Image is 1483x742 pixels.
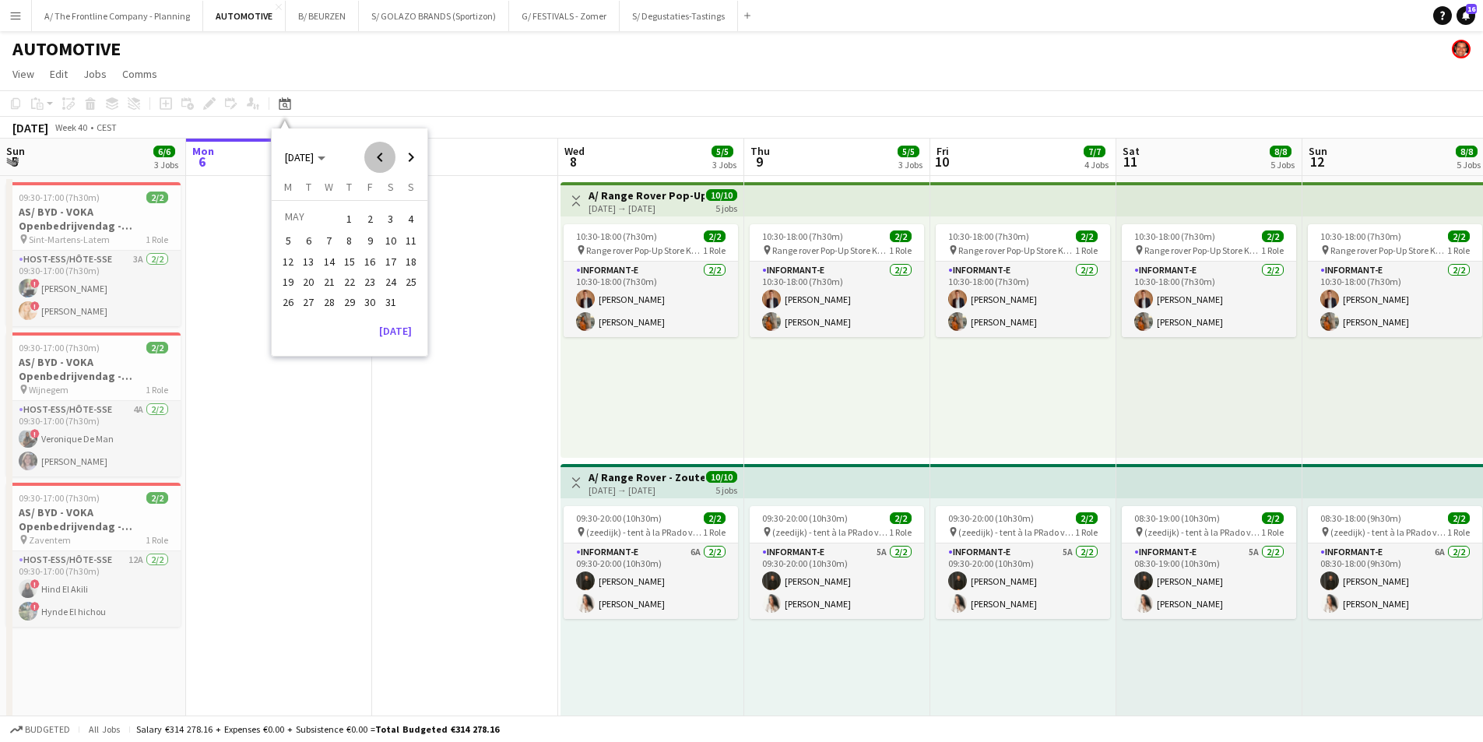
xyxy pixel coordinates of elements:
[116,64,163,84] a: Comms
[279,232,297,251] span: 5
[279,273,297,291] span: 19
[401,206,421,230] button: 04-05-2025
[402,208,420,230] span: 4
[1330,526,1447,538] span: (zeedijk) - tent à la PRado vorig jaar
[948,230,1029,242] span: 10:30-18:00 (7h30m)
[29,234,110,245] span: Sint-Martens-Latem
[8,721,72,738] button: Budgeted
[278,272,298,292] button: 19-05-2025
[44,64,74,84] a: Edit
[30,579,40,589] span: !
[19,492,100,504] span: 09:30-17:00 (7h30m)
[1308,224,1482,337] div: 10:30-18:00 (7h30m)2/2 Range rover Pop-Up Store Knokke in Kunstgalerij [PERSON_NAME]1 RoleInforma...
[936,224,1110,337] app-job-card: 10:30-18:00 (7h30m)2/2 Range rover Pop-Up Store Knokke in Kunstgalerij [PERSON_NAME]1 RoleInforma...
[373,318,418,343] button: [DATE]
[29,384,69,396] span: Wijnegem
[6,332,181,476] app-job-card: 09:30-17:00 (7h30m)2/2AS/ BYD - VOKA Openbedrijvendag - Wijnegem Wijnegem1 RoleHost-ess/Hôte-sse4...
[300,293,318,311] span: 27
[936,506,1110,619] app-job-card: 09:30-20:00 (10h30m)2/2 (zeedijk) - tent à la PRado vorig jaar1 RoleInformant-e5A2/209:30-20:00 (...
[958,526,1075,538] span: (zeedijk) - tent à la PRado vorig jaar
[19,342,100,353] span: 09:30-17:00 (7h30m)
[153,146,175,157] span: 6/6
[1076,230,1098,242] span: 2/2
[360,292,380,312] button: 30-05-2025
[576,512,662,524] span: 09:30-20:00 (10h30m)
[1320,512,1401,524] span: 08:30-18:00 (9h30m)
[1084,146,1105,157] span: 7/7
[278,251,298,272] button: 12-05-2025
[286,1,359,31] button: B/ BEURZEN
[712,146,733,157] span: 5/5
[395,142,427,173] button: Next month
[1134,512,1220,524] span: 08:30-19:00 (10h30m)
[97,121,117,133] div: CEST
[589,202,705,214] div: [DATE] → [DATE]
[30,429,40,438] span: !
[381,273,400,291] span: 24
[562,153,585,171] span: 8
[278,206,339,230] td: MAY
[1308,543,1482,619] app-card-role: Informant-e6A2/208:30-18:00 (9h30m)[PERSON_NAME][PERSON_NAME]
[339,206,360,230] button: 01-05-2025
[146,234,168,245] span: 1 Role
[298,230,318,251] button: 06-05-2025
[136,723,499,735] div: Salary €314 278.16 + Expenses €0.00 + Subsistence €0.00 =
[340,232,359,251] span: 8
[1306,153,1327,171] span: 12
[402,273,420,291] span: 25
[934,153,949,171] span: 10
[320,252,339,271] span: 14
[306,180,311,194] span: T
[380,251,400,272] button: 17-05-2025
[1122,506,1296,619] app-job-card: 08:30-19:00 (10h30m)2/2 (zeedijk) - tent à la PRado vorig jaar1 RoleInformant-e5A2/208:30-19:00 (...
[190,153,214,171] span: 6
[402,232,420,251] span: 11
[1330,244,1447,256] span: Range rover Pop-Up Store Knokke in Kunstgalerij [PERSON_NAME]
[146,192,168,203] span: 2/2
[1448,230,1470,242] span: 2/2
[564,262,738,337] app-card-role: Informant-e2/210:30-18:00 (7h30m)[PERSON_NAME][PERSON_NAME]
[1122,224,1296,337] app-job-card: 10:30-18:00 (7h30m)2/2 Range rover Pop-Up Store Knokke in Kunstgalerij [PERSON_NAME]1 RoleInforma...
[1144,526,1261,538] span: (zeedijk) - tent à la PRado vorig jaar
[340,208,359,230] span: 1
[750,224,924,337] div: 10:30-18:00 (7h30m)2/2 Range rover Pop-Up Store Knokke in Kunstgalerij [PERSON_NAME]1 RoleInforma...
[122,67,157,81] span: Comms
[19,192,100,203] span: 09:30-17:00 (7h30m)
[279,293,297,311] span: 26
[340,293,359,311] span: 29
[1270,159,1295,171] div: 5 Jobs
[300,232,318,251] span: 6
[279,143,332,171] button: Choose month and year
[948,512,1034,524] span: 09:30-20:00 (10h30m)
[367,180,373,194] span: F
[1075,526,1098,538] span: 1 Role
[6,355,181,383] h3: AS/ BYD - VOKA Openbedrijvendag - Wijnegem
[704,230,726,242] span: 2/2
[364,142,395,173] button: Previous month
[750,506,924,619] div: 09:30-20:00 (10h30m)2/2 (zeedijk) - tent à la PRado vorig jaar1 RoleInformant-e5A2/209:30-20:00 (...
[77,64,113,84] a: Jobs
[564,506,738,619] div: 09:30-20:00 (10h30m)2/2 (zeedijk) - tent à la PRado vorig jaar1 RoleInformant-e6A2/209:30-20:00 (...
[772,244,889,256] span: Range rover Pop-Up Store Knokke in Kunstgalerij [PERSON_NAME]
[32,1,203,31] button: A/ The Frontline Company - Planning
[381,252,400,271] span: 17
[6,205,181,233] h3: AS/ BYD - VOKA Openbedrijvendag - [GEOGRAPHIC_DATA]
[1308,506,1482,619] app-job-card: 08:30-18:00 (9h30m)2/2 (zeedijk) - tent à la PRado vorig jaar1 RoleInformant-e6A2/208:30-18:00 (9...
[1452,40,1471,58] app-user-avatar: Peter Desart
[750,262,924,337] app-card-role: Informant-e2/210:30-18:00 (7h30m)[PERSON_NAME][PERSON_NAME]
[278,292,298,312] button: 26-05-2025
[889,244,912,256] span: 1 Role
[748,153,770,171] span: 9
[1448,512,1470,524] span: 2/2
[936,543,1110,619] app-card-role: Informant-e5A2/209:30-20:00 (10h30m)[PERSON_NAME][PERSON_NAME]
[83,67,107,81] span: Jobs
[380,272,400,292] button: 24-05-2025
[898,159,922,171] div: 3 Jobs
[51,121,90,133] span: Week 40
[29,534,71,546] span: Zaventem
[706,189,737,201] span: 10/10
